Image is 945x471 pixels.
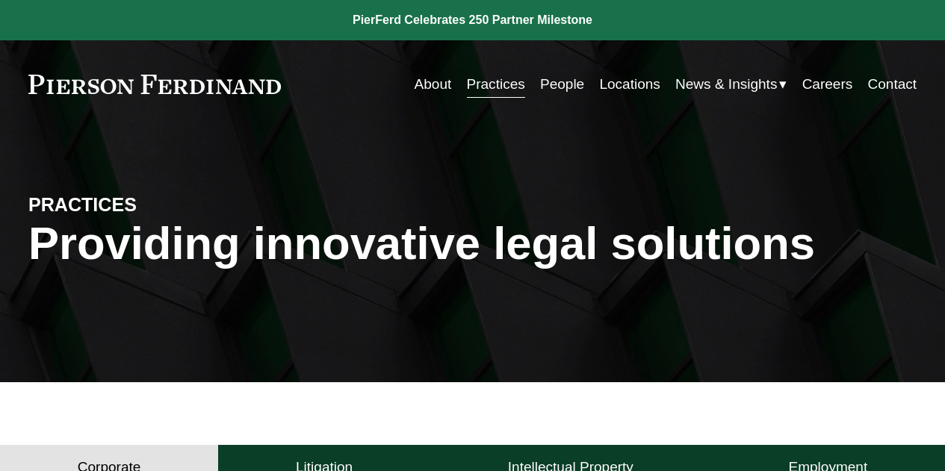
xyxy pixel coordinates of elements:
[467,70,525,99] a: Practices
[540,70,584,99] a: People
[675,72,777,97] span: News & Insights
[675,70,787,99] a: folder dropdown
[28,193,250,217] h4: PRACTICES
[599,70,660,99] a: Locations
[868,70,917,99] a: Contact
[28,217,917,269] h1: Providing innovative legal solutions
[802,70,853,99] a: Careers
[415,70,452,99] a: About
